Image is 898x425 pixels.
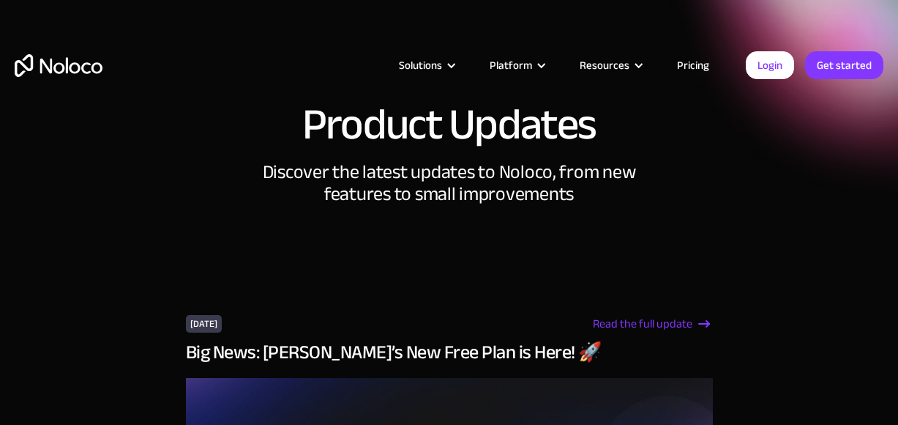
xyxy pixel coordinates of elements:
[746,51,794,79] a: Login
[15,54,102,77] a: home
[186,341,713,363] h3: Big News: [PERSON_NAME]’s New Free Plan is Here! 🚀
[399,56,442,75] div: Solutions
[659,56,727,75] a: Pricing
[186,315,713,333] a: [DATE]Read the full update
[302,103,596,147] h1: Product Updates
[186,315,222,333] div: [DATE]
[580,56,629,75] div: Resources
[593,315,692,333] div: Read the full update
[381,56,471,75] div: Solutions
[561,56,659,75] div: Resources
[230,161,669,205] h2: Discover the latest updates to Noloco, from new features to small improvements
[471,56,561,75] div: Platform
[805,51,883,79] a: Get started
[490,56,532,75] div: Platform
